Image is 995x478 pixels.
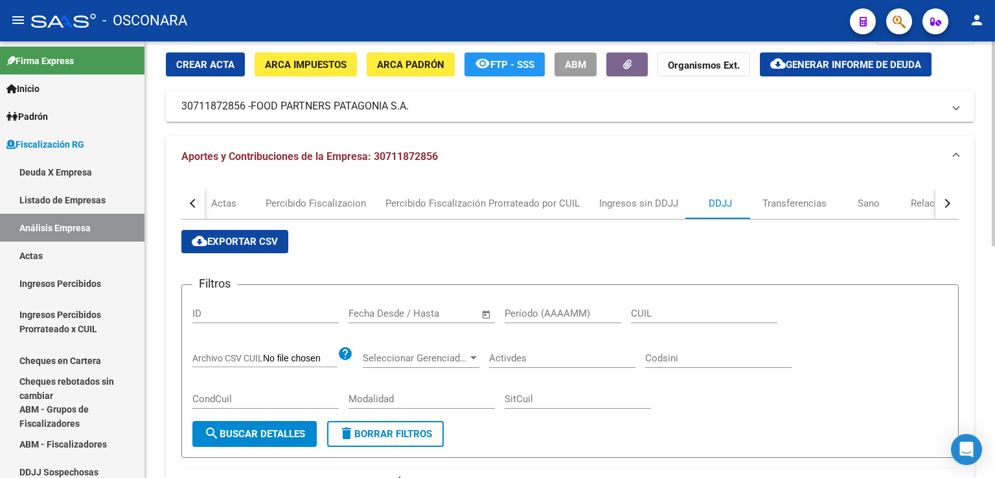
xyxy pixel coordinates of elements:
[475,56,490,71] mat-icon: remove_red_eye
[10,12,26,28] mat-icon: menu
[266,196,366,211] div: Percibido Fiscalizacion
[760,52,932,76] button: Generar informe de deuda
[181,150,438,163] span: Aportes y Contribuciones de la Empresa: 30711872856
[176,59,234,71] span: Crear Acta
[255,52,357,76] button: ARCA Impuestos
[377,59,444,71] span: ARCA Padrón
[102,6,187,35] span: - OSCONARA
[951,434,982,465] div: Open Intercom Messenger
[204,428,305,440] span: Buscar Detalles
[555,52,597,76] button: ABM
[166,91,974,122] mat-expansion-panel-header: 30711872856 -FOOD PARTNERS PATAGONIA S.A.
[349,308,401,319] input: Fecha inicio
[367,52,455,76] button: ARCA Padrón
[6,109,48,124] span: Padrón
[599,196,678,211] div: Ingresos sin DDJJ
[565,59,586,71] span: ABM
[786,59,921,71] span: Generar informe de deuda
[668,60,740,71] strong: Organismos Ext.
[969,12,985,28] mat-icon: person
[263,353,337,365] input: Archivo CSV CUIL
[251,99,409,113] span: FOOD PARTNERS PATAGONIA S.A.
[770,56,786,71] mat-icon: cloud_download
[464,52,545,76] button: FTP - SSS
[6,82,40,96] span: Inicio
[192,233,207,249] mat-icon: cloud_download
[337,346,353,361] mat-icon: help
[858,196,880,211] div: Sano
[709,196,732,211] div: DDJJ
[192,236,278,247] span: Exportar CSV
[192,421,317,447] button: Buscar Detalles
[204,426,220,441] mat-icon: search
[192,275,237,293] h3: Filtros
[762,196,827,211] div: Transferencias
[192,353,263,363] span: Archivo CSV CUIL
[385,196,580,211] div: Percibido Fiscalización Prorrateado por CUIL
[181,99,943,113] mat-panel-title: 30711872856 -
[166,136,974,177] mat-expansion-panel-header: Aportes y Contribuciones de la Empresa: 30711872856
[6,137,84,152] span: Fiscalización RG
[327,421,444,447] button: Borrar Filtros
[6,54,74,68] span: Firma Express
[479,307,494,322] button: Open calendar
[265,59,347,71] span: ARCA Impuestos
[166,52,245,76] button: Crear Acta
[339,426,354,441] mat-icon: delete
[363,352,468,364] span: Seleccionar Gerenciador
[658,52,750,76] button: Organismos Ext.
[211,196,236,211] div: Actas
[339,428,432,440] span: Borrar Filtros
[413,308,475,319] input: Fecha fin
[181,230,288,253] button: Exportar CSV
[490,59,534,71] span: FTP - SSS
